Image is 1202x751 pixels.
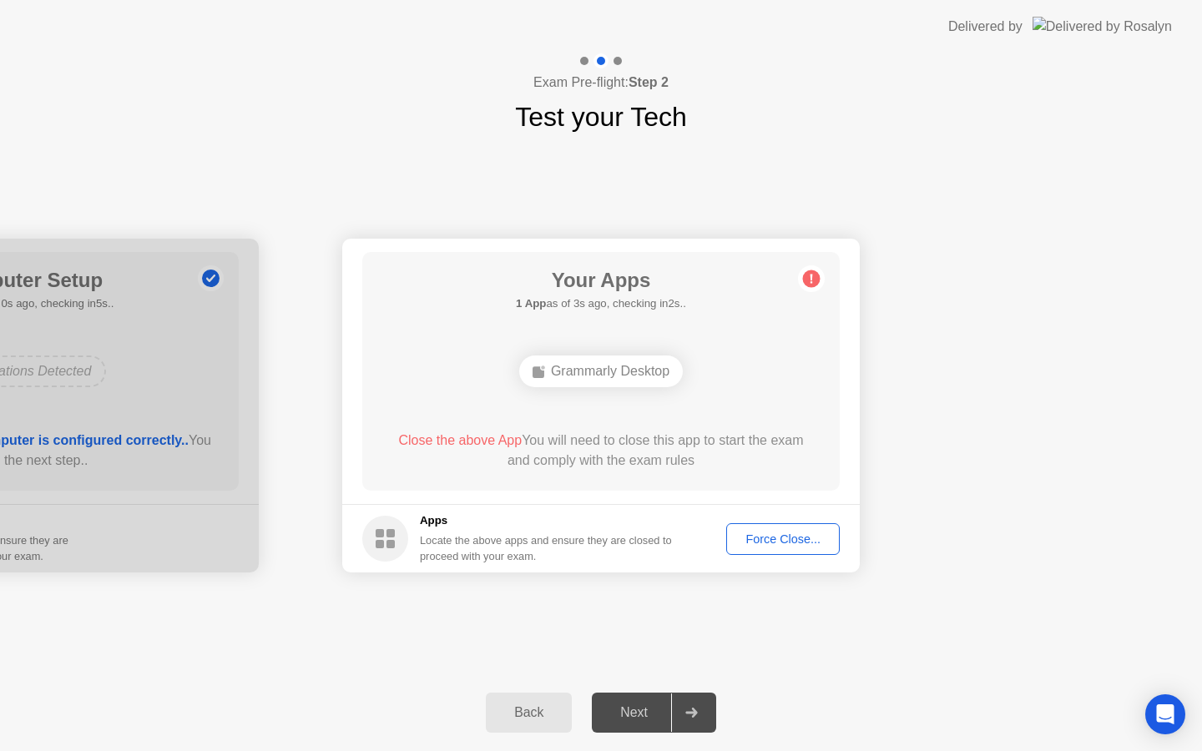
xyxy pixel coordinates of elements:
[732,532,834,546] div: Force Close...
[726,523,840,555] button: Force Close...
[1145,694,1185,734] div: Open Intercom Messenger
[486,693,572,733] button: Back
[592,693,716,733] button: Next
[420,532,673,564] div: Locate the above apps and ensure they are closed to proceed with your exam.
[515,97,687,137] h1: Test your Tech
[420,512,673,529] h5: Apps
[533,73,669,93] h4: Exam Pre-flight:
[398,433,522,447] span: Close the above App
[519,355,683,387] div: Grammarly Desktop
[516,295,686,312] h5: as of 3s ago, checking in2s..
[516,265,686,295] h1: Your Apps
[386,431,816,471] div: You will need to close this app to start the exam and comply with the exam rules
[1033,17,1172,36] img: Delivered by Rosalyn
[516,297,546,310] b: 1 App
[948,17,1023,37] div: Delivered by
[629,75,669,89] b: Step 2
[491,705,567,720] div: Back
[597,705,671,720] div: Next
